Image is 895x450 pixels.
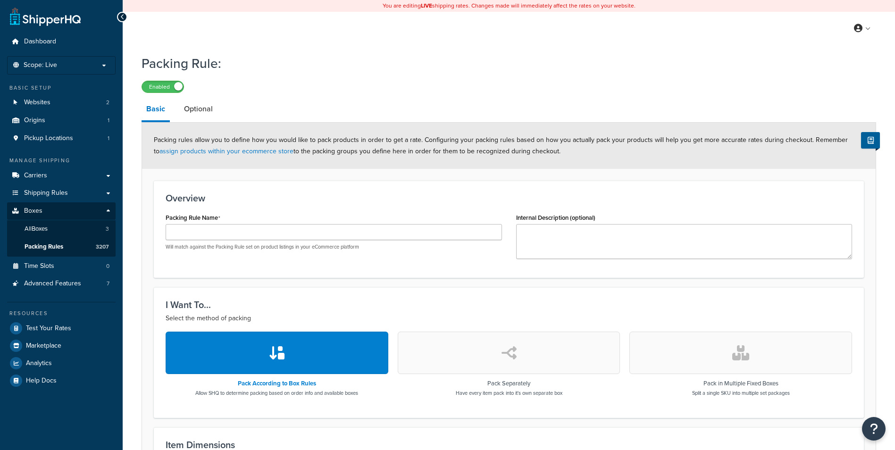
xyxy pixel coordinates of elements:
a: Carriers [7,167,116,184]
li: Pickup Locations [7,130,116,147]
span: Packing rules allow you to define how you would like to pack products in order to get a rate. Con... [154,135,848,156]
span: Help Docs [26,377,57,385]
span: 3 [106,225,109,233]
span: Shipping Rules [24,189,68,197]
h3: Overview [166,193,852,203]
a: Marketplace [7,337,116,354]
li: Websites [7,94,116,111]
a: Pickup Locations1 [7,130,116,147]
span: Advanced Features [24,280,81,288]
span: 1 [108,117,109,125]
li: Origins [7,112,116,129]
a: Analytics [7,355,116,372]
label: Packing Rule Name [166,214,220,222]
span: 3207 [96,243,109,251]
span: 2 [106,99,109,107]
span: Marketplace [26,342,61,350]
span: Origins [24,117,45,125]
div: Basic Setup [7,84,116,92]
div: Resources [7,309,116,317]
a: Dashboard [7,33,116,50]
a: Shipping Rules [7,184,116,202]
a: Boxes [7,202,116,220]
p: Split a single SKU into multiple set packages [692,389,790,397]
span: All Boxes [25,225,48,233]
h3: Pack in Multiple Fixed Boxes [692,380,790,387]
span: Websites [24,99,50,107]
span: Scope: Live [24,61,57,69]
button: Open Resource Center [862,417,886,441]
li: Packing Rules [7,238,116,256]
h3: Item Dimensions [166,440,852,450]
p: Will match against the Packing Rule set on product listings in your eCommerce platform [166,243,502,250]
span: Packing Rules [25,243,63,251]
a: Origins1 [7,112,116,129]
li: Boxes [7,202,116,256]
a: Time Slots0 [7,258,116,275]
span: Boxes [24,207,42,215]
a: Websites2 [7,94,116,111]
span: Carriers [24,172,47,180]
p: Allow SHQ to determine packing based on order info and available boxes [195,389,358,397]
h3: Pack According to Box Rules [195,380,358,387]
a: Packing Rules3207 [7,238,116,256]
a: Advanced Features7 [7,275,116,292]
h3: I Want To... [166,300,852,310]
h3: Pack Separately [456,380,562,387]
span: 0 [106,262,109,270]
span: Analytics [26,359,52,367]
span: 7 [107,280,109,288]
p: Select the method of packing [166,313,852,324]
b: LIVE [421,1,432,10]
li: Time Slots [7,258,116,275]
span: Dashboard [24,38,56,46]
a: Basic [142,98,170,122]
a: AllBoxes3 [7,220,116,238]
span: Test Your Rates [26,325,71,333]
h1: Packing Rule: [142,54,864,73]
div: Manage Shipping [7,157,116,165]
a: Help Docs [7,372,116,389]
p: Have every item pack into it's own separate box [456,389,562,397]
a: assign products within your ecommerce store [159,146,293,156]
span: 1 [108,134,109,142]
label: Enabled [142,81,184,92]
span: Time Slots [24,262,54,270]
span: Pickup Locations [24,134,73,142]
a: Optional [179,98,217,120]
li: Advanced Features [7,275,116,292]
a: Test Your Rates [7,320,116,337]
button: Show Help Docs [861,132,880,149]
label: Internal Description (optional) [516,214,595,221]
